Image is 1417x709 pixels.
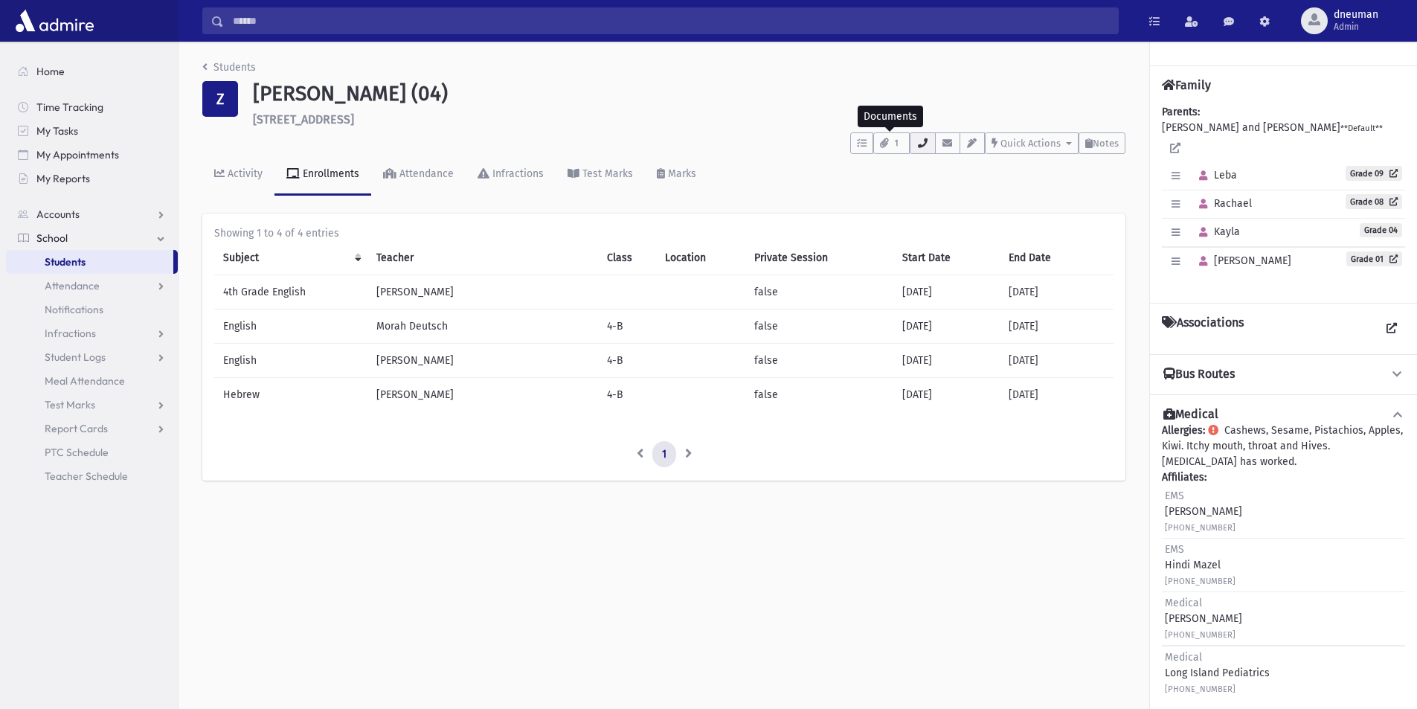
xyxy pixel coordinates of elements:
a: Teacher Schedule [6,464,178,488]
div: Long Island Pediatrics [1165,649,1270,696]
span: dneuman [1334,9,1378,21]
nav: breadcrumb [202,60,256,81]
span: Test Marks [45,398,95,411]
td: [DATE] [893,275,1000,309]
div: Attendance [396,167,454,180]
div: Z [202,81,238,117]
h6: [STREET_ADDRESS] [253,112,1125,126]
a: Report Cards [6,417,178,440]
td: English [214,343,367,377]
td: 4-B [598,309,656,343]
span: School [36,231,68,245]
span: Time Tracking [36,100,103,114]
span: My Appointments [36,148,119,161]
div: Infractions [489,167,544,180]
td: 4-B [598,377,656,411]
b: Parents: [1162,106,1200,118]
a: Students [202,61,256,74]
span: My Tasks [36,124,78,138]
td: [PERSON_NAME] [367,275,598,309]
a: My Reports [6,167,178,190]
button: Bus Routes [1162,367,1405,382]
span: Admin [1334,21,1378,33]
td: Hebrew [214,377,367,411]
a: Attendance [371,154,466,196]
span: PTC Schedule [45,446,109,459]
small: [PHONE_NUMBER] [1165,630,1236,640]
th: Start Date [893,241,1000,275]
h4: Medical [1163,407,1218,423]
a: Activity [202,154,274,196]
span: Leba [1192,169,1237,182]
div: Enrollments [300,167,359,180]
a: Marks [645,154,708,196]
span: 1 [890,137,903,150]
h4: Associations [1162,315,1244,342]
a: PTC Schedule [6,440,178,464]
a: Grade 01 [1346,251,1402,266]
small: [PHONE_NUMBER] [1165,684,1236,694]
th: Subject [214,241,367,275]
a: My Appointments [6,143,178,167]
div: Documents [858,106,923,127]
td: false [745,343,893,377]
a: Notifications [6,298,178,321]
td: [DATE] [893,377,1000,411]
input: Search [224,7,1118,34]
th: Private Session [745,241,893,275]
a: Grade 08 [1346,194,1402,209]
a: 1 [652,441,676,468]
span: Rachael [1192,197,1252,210]
button: 1 [873,132,910,154]
span: My Reports [36,172,90,185]
span: Notifications [45,303,103,316]
div: Marks [665,167,696,180]
a: Test Marks [6,393,178,417]
button: Medical [1162,407,1405,423]
a: Time Tracking [6,95,178,119]
td: false [745,309,893,343]
td: [DATE] [893,343,1000,377]
td: English [214,309,367,343]
span: [PERSON_NAME] [1192,254,1291,267]
a: Test Marks [556,154,645,196]
td: false [745,275,893,309]
div: [PERSON_NAME] [1165,488,1242,535]
span: Grade 04 [1360,223,1402,237]
a: Grade 09 [1346,166,1402,181]
span: Infractions [45,327,96,340]
td: [DATE] [1000,309,1114,343]
h1: [PERSON_NAME] (04) [253,81,1125,106]
span: Notes [1093,138,1119,149]
td: [DATE] [1000,275,1114,309]
div: Cashews, Sesame, Pistachios, Apples, Kiwi. Itchy mouth, throat and Hives. [MEDICAL_DATA] has worked. [1162,423,1405,699]
td: [DATE] [1000,343,1114,377]
a: Accounts [6,202,178,226]
button: Notes [1079,132,1125,154]
div: Showing 1 to 4 of 4 entries [214,225,1114,241]
td: [DATE] [1000,377,1114,411]
a: View all Associations [1378,315,1405,342]
a: Attendance [6,274,178,298]
th: End Date [1000,241,1114,275]
button: Quick Actions [985,132,1079,154]
td: [PERSON_NAME] [367,343,598,377]
a: Enrollments [274,154,371,196]
div: [PERSON_NAME] [1165,595,1242,642]
div: Activity [225,167,263,180]
td: 4-B [598,343,656,377]
span: Teacher Schedule [45,469,128,483]
img: AdmirePro [12,6,97,36]
a: My Tasks [6,119,178,143]
span: Attendance [45,279,100,292]
span: Kayla [1192,225,1240,238]
span: Accounts [36,208,80,221]
td: [PERSON_NAME] [367,377,598,411]
span: Report Cards [45,422,108,435]
a: Infractions [466,154,556,196]
a: Infractions [6,321,178,345]
td: 4th Grade English [214,275,367,309]
span: EMS [1165,490,1184,502]
small: [PHONE_NUMBER] [1165,523,1236,533]
h4: Family [1162,78,1211,92]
